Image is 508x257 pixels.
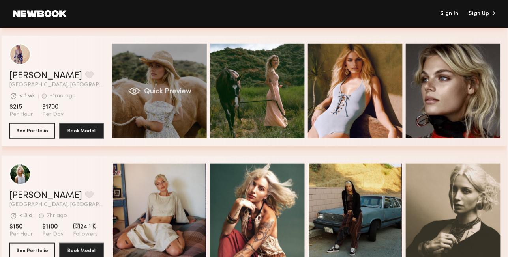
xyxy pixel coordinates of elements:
span: Followers [73,231,98,238]
span: Per Day [42,231,64,238]
span: 24.1 K [73,223,98,231]
span: Per Day [42,111,64,118]
div: < 1 wk [19,93,35,99]
span: Per Hour [9,111,33,118]
span: $215 [9,103,33,111]
span: $150 [9,223,33,231]
div: < 3 d [19,213,32,219]
span: Per Hour [9,231,33,238]
span: [GEOGRAPHIC_DATA], [GEOGRAPHIC_DATA] [9,202,104,208]
div: 7hr ago [47,213,67,219]
a: [PERSON_NAME] [9,191,82,201]
button: Book Model [59,123,104,139]
span: Quick Preview [144,88,191,95]
a: Sign In [440,11,458,17]
span: $1100 [42,223,64,231]
a: [PERSON_NAME] [9,71,82,81]
span: $1700 [42,103,64,111]
span: [GEOGRAPHIC_DATA], [GEOGRAPHIC_DATA] [9,82,104,88]
div: Sign Up [469,11,495,17]
div: +1mo ago [50,93,76,99]
button: See Portfolio [9,123,55,139]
